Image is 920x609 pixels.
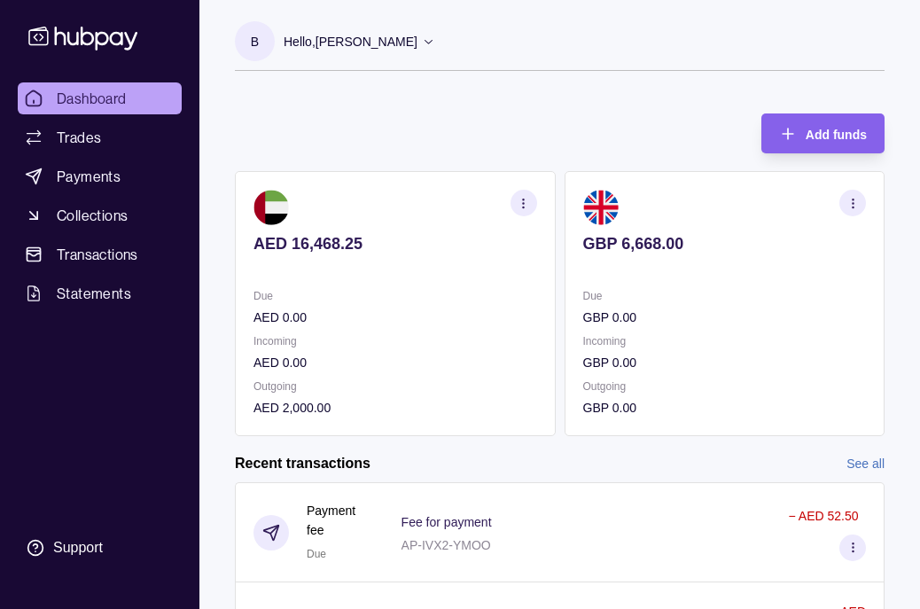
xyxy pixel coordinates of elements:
p: GBP 6,668.00 [583,234,867,254]
p: Hello, [PERSON_NAME] [284,32,417,51]
div: Support [53,538,103,558]
h2: Recent transactions [235,454,370,473]
p: Incoming [253,332,537,351]
p: Incoming [583,332,867,351]
a: Payments [18,160,182,192]
span: Transactions [57,244,138,265]
p: b [251,32,259,51]
a: See all [846,454,885,473]
p: − AED 52.50 [789,509,859,523]
p: GBP 0.00 [583,308,867,327]
button: Add funds [761,113,885,153]
a: Trades [18,121,182,153]
span: Payments [57,166,121,187]
a: Transactions [18,238,182,270]
p: GBP 0.00 [583,353,867,372]
p: Payment fee [307,501,366,540]
span: Dashboard [57,88,127,109]
span: Statements [57,283,131,304]
p: Outgoing [583,377,867,396]
img: gb [583,190,619,225]
p: Due [253,286,537,306]
p: Outgoing [253,377,537,396]
p: AED 2,000.00 [253,398,537,418]
span: Add funds [806,128,867,142]
a: Dashboard [18,82,182,114]
p: Due [583,286,867,306]
span: Trades [57,127,101,148]
span: Due [307,548,326,560]
img: ae [253,190,289,225]
p: AED 0.00 [253,353,537,372]
a: Statements [18,277,182,309]
p: Fee for payment [402,515,492,529]
a: Support [18,529,182,566]
p: AED 0.00 [253,308,537,327]
a: Collections [18,199,182,231]
p: GBP 0.00 [583,398,867,418]
p: AED 16,468.25 [253,234,537,254]
span: Collections [57,205,128,226]
p: AP-IVX2-YMOO [402,538,491,552]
